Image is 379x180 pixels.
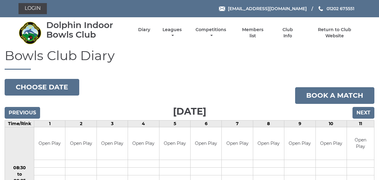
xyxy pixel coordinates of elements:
[128,121,159,127] td: 4
[191,121,222,127] td: 6
[191,127,221,160] td: Open Play
[19,21,42,44] img: Dolphin Indoor Bowls Club
[352,107,374,119] input: Next
[278,27,298,39] a: Club Info
[5,121,34,127] td: Time/Rink
[34,121,65,127] td: 1
[284,127,315,160] td: Open Play
[295,87,374,104] a: Book a match
[219,5,307,12] a: Email [EMAIL_ADDRESS][DOMAIN_NAME]
[46,20,127,39] div: Dolphin Indoor Bowls Club
[318,5,354,12] a: Phone us 01202 675551
[238,27,267,39] a: Members list
[219,6,225,11] img: Email
[161,27,183,39] a: Leagues
[316,127,347,160] td: Open Play
[327,6,354,11] span: 01202 675551
[253,121,284,127] td: 8
[5,48,374,70] h1: Bowls Club Diary
[19,3,47,14] a: Login
[222,121,253,127] td: 7
[284,121,315,127] td: 9
[138,27,150,33] a: Diary
[65,127,96,160] td: Open Play
[347,127,374,160] td: Open Play
[65,121,97,127] td: 2
[222,127,253,160] td: Open Play
[97,121,128,127] td: 3
[159,127,190,160] td: Open Play
[315,121,347,127] td: 10
[253,127,284,160] td: Open Play
[5,107,40,119] input: Previous
[97,127,128,160] td: Open Play
[308,27,360,39] a: Return to Club Website
[34,127,65,160] td: Open Play
[347,121,374,127] td: 11
[159,121,190,127] td: 5
[194,27,228,39] a: Competitions
[128,127,159,160] td: Open Play
[5,79,79,96] button: Choose date
[319,6,323,11] img: Phone us
[228,6,307,11] span: [EMAIL_ADDRESS][DOMAIN_NAME]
